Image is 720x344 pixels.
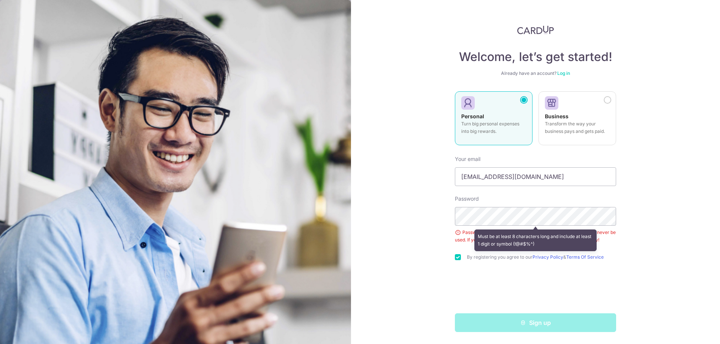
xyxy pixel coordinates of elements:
[455,155,480,163] label: Your email
[566,254,604,260] a: Terms Of Service
[455,91,532,150] a: Personal Turn big personal expenses into big rewards.
[538,91,616,150] a: Business Transform the way your business pays and gets paid.
[461,113,484,119] strong: Personal
[532,254,563,260] a: Privacy Policy
[478,275,592,304] iframe: reCAPTCHA
[545,120,610,135] p: Transform the way your business pays and gets paid.
[455,195,479,203] label: Password
[461,120,526,135] p: Turn big personal expenses into big rewards.
[545,113,568,119] strong: Business
[517,25,554,34] img: CardUp Logo
[557,70,570,76] a: Log in
[467,254,616,260] label: By registering you agree to our &
[455,167,616,186] input: Enter your Email
[474,229,597,251] div: Must be at least 8 characters long and include at least 1 digit or symbol (!@#$%^)
[455,70,616,76] div: Already have an account?
[455,49,616,64] h4: Welcome, let’s get started!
